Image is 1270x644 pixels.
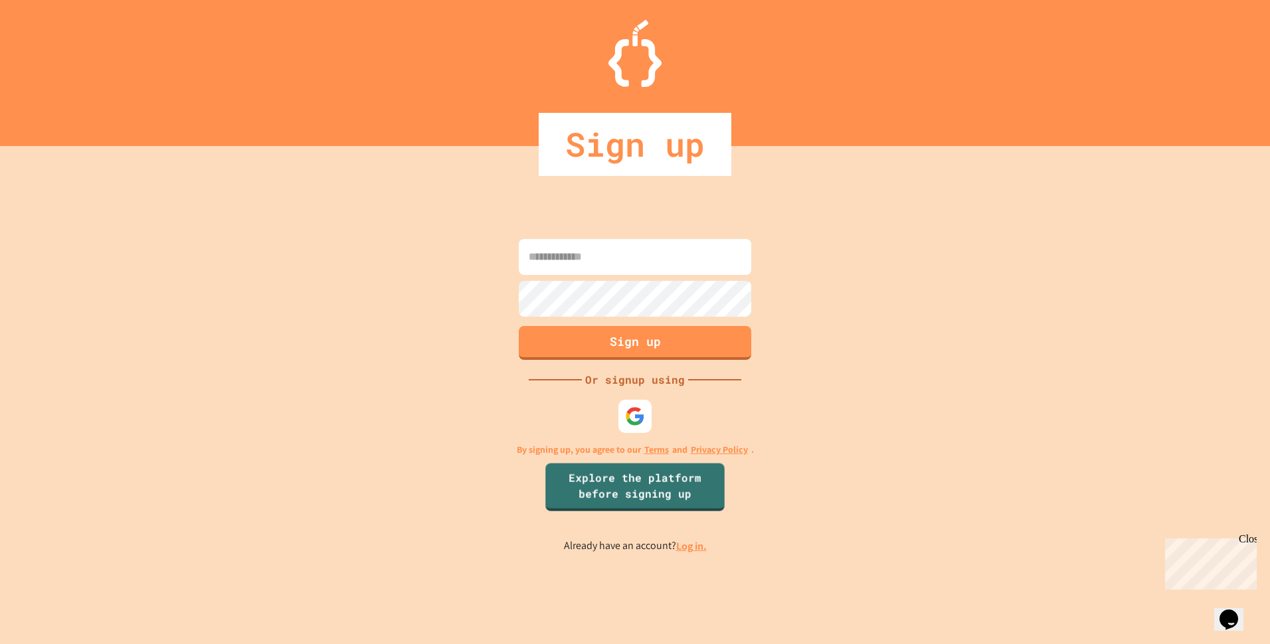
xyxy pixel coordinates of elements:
div: Sign up [539,113,731,176]
p: Already have an account? [564,538,707,554]
a: Log in. [676,539,707,553]
img: google-icon.svg [625,406,645,426]
div: Or signup using [582,372,688,388]
iframe: chat widget [1214,591,1257,631]
p: By signing up, you agree to our and . [517,443,754,457]
iframe: chat widget [1160,533,1257,590]
a: Privacy Policy [691,443,748,457]
div: Chat with us now!Close [5,5,92,84]
a: Explore the platform before signing up [545,463,725,511]
button: Sign up [519,326,751,360]
a: Terms [644,443,669,457]
img: Logo.svg [608,20,662,87]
